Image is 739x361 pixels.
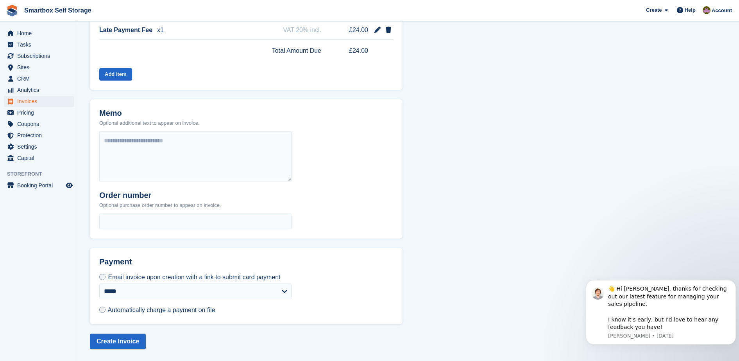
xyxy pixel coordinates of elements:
h2: Order number [99,191,221,200]
span: £24.00 [338,46,368,56]
p: Optional additional text to appear on invoice. [99,119,200,127]
span: Analytics [17,84,64,95]
span: Pricing [17,107,64,118]
span: Storefront [7,170,78,178]
button: Create Invoice [90,334,146,349]
a: menu [4,62,74,73]
h2: Memo [99,109,200,118]
a: menu [4,180,74,191]
span: Late Payment Fee [99,25,152,35]
a: menu [4,107,74,118]
a: menu [4,119,74,129]
a: Smartbox Self Storage [21,4,95,17]
a: menu [4,39,74,50]
a: menu [4,73,74,84]
span: VAT 20% incl. [283,25,321,35]
a: menu [4,130,74,141]
span: Create [646,6,662,14]
span: £24.00 [338,25,368,35]
span: Capital [17,153,64,163]
span: Total Amount Due [272,46,321,56]
input: Automatically charge a payment on file [99,307,106,313]
button: Add Item [99,68,132,81]
span: x1 [157,25,164,35]
p: Optional purchase order number to appear on invoice. [99,201,221,209]
span: Help [685,6,696,14]
a: menu [4,50,74,61]
span: Invoices [17,96,64,107]
span: Automatically charge a payment on file [108,307,215,313]
img: Kayleigh Devlin [703,6,710,14]
img: stora-icon-8386f47178a22dfd0bd8f6a31ec36ba5ce8667c1dd55bd0f319d3a0aa187defe.svg [6,5,18,16]
a: menu [4,96,74,107]
span: Email invoice upon creation with a link to submit card payment [108,274,280,280]
a: Preview store [64,181,74,190]
span: Coupons [17,119,64,129]
a: menu [4,153,74,163]
a: menu [4,28,74,39]
span: Subscriptions [17,50,64,61]
span: Home [17,28,64,39]
input: Email invoice upon creation with a link to submit card payment [99,274,106,280]
span: Tasks [17,39,64,50]
span: Account [712,7,732,14]
span: Protection [17,130,64,141]
span: CRM [17,73,64,84]
a: menu [4,84,74,95]
a: menu [4,141,74,152]
iframe: Intercom notifications message [583,276,739,357]
span: Settings [17,141,64,152]
span: Sites [17,62,64,73]
span: Booking Portal [17,180,64,191]
h2: Payment [99,257,292,273]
